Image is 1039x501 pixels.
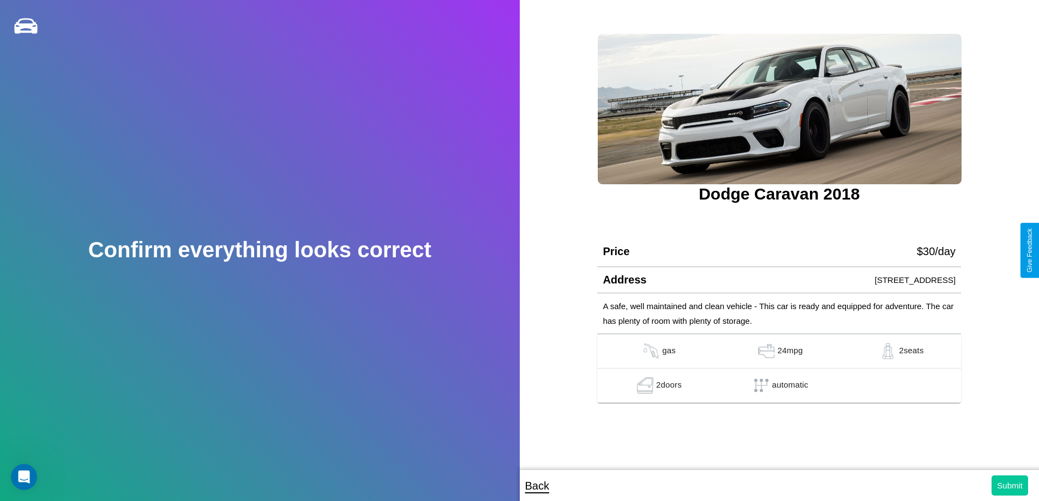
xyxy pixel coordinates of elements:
img: gas [640,343,662,359]
p: A safe, well maintained and clean vehicle - This car is ready and equipped for adventure. The car... [603,299,956,328]
h3: Dodge Caravan 2018 [597,185,961,203]
button: Submit [992,475,1028,496]
img: gas [634,377,656,394]
h4: Address [603,274,646,286]
img: gas [877,343,899,359]
p: automatic [772,377,808,394]
p: 2 doors [656,377,682,394]
p: 24 mpg [777,343,803,359]
img: gas [755,343,777,359]
h4: Price [603,245,629,258]
p: [STREET_ADDRESS] [875,273,956,287]
div: Give Feedback [1026,228,1034,273]
iframe: Intercom live chat [11,464,37,490]
table: simple table [597,334,961,403]
h2: Confirm everything looks correct [88,238,431,262]
p: 2 seats [899,343,923,359]
p: $ 30 /day [917,242,956,261]
p: gas [662,343,676,359]
p: Back [525,476,549,496]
